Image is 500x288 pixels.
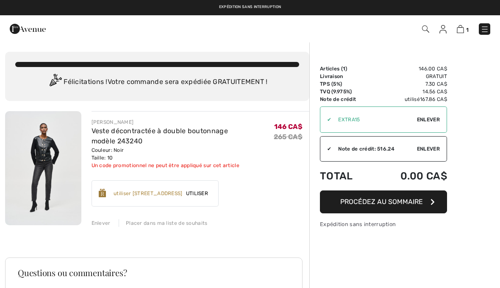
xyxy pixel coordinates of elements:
div: ✔ [320,116,331,123]
div: utiliser [STREET_ADDRESS] [114,190,183,197]
td: 14.56 CA$ [375,88,447,95]
div: ✔ [320,145,331,153]
img: Reward-Logo.svg [99,189,106,197]
span: 167.86 CA$ [420,96,447,102]
a: 1 [457,24,469,34]
td: 146.00 CA$ [375,65,447,73]
span: Procédez au sommaire [340,198,423,206]
td: 0.00 CA$ [375,162,447,190]
div: Enlever [92,219,111,227]
span: Enlever [417,145,440,153]
a: Veste décontractée à double boutonnage modèle 243240 [92,127,228,145]
td: 7.30 CA$ [375,80,447,88]
td: Gratuit [375,73,447,80]
img: Panier d'achat [457,25,464,33]
div: Couleur: Noir Taille: 10 [92,146,274,162]
h3: Questions ou commentaires? [18,268,290,277]
td: TVQ (9.975%) [320,88,375,95]
s: 265 CA$ [274,133,303,141]
span: Enlever [417,116,440,123]
td: Note de crédit [320,95,375,103]
td: Articles ( ) [320,65,375,73]
img: Mes infos [439,25,447,34]
div: Placer dans ma liste de souhaits [119,219,208,227]
span: 1 [343,66,345,72]
img: Congratulation2.svg [47,74,64,91]
div: Félicitations ! Votre commande sera expédiée GRATUITEMENT ! [15,74,299,91]
div: Note de crédit: 516.24 [331,145,417,153]
div: Expédition sans interruption [320,220,447,228]
td: TPS (5%) [320,80,375,88]
div: Un code promotionnel ne peut être appliqué sur cet article [92,162,274,169]
img: Menu [481,25,489,34]
input: Code promo [331,107,417,132]
td: utilisé [375,95,447,103]
div: [PERSON_NAME] [92,118,274,126]
a: 1ère Avenue [10,24,46,32]
span: Utiliser [183,190,211,197]
button: Procédez au sommaire [320,190,447,213]
img: Veste décontractée à double boutonnage modèle 243240 [5,111,81,225]
img: 1ère Avenue [10,20,46,37]
td: Livraison [320,73,375,80]
span: 1 [466,27,469,33]
td: Total [320,162,375,190]
span: 146 CA$ [274,123,303,131]
img: Recherche [422,25,429,33]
